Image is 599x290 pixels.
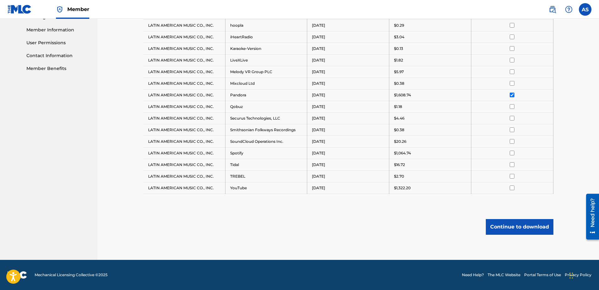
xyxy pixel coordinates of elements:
td: Mixcloud Ltd [225,78,307,89]
p: $1,608.74 [394,92,411,98]
td: TREBEL [225,170,307,182]
img: help [565,6,573,13]
td: Securus Technologies, LLC [225,112,307,124]
img: MLC Logo [8,5,32,14]
td: Tidal [225,159,307,170]
p: $0.29 [394,23,404,28]
button: Continue to download [486,219,553,235]
p: $3.04 [394,34,404,40]
img: Top Rightsholder [56,6,64,13]
a: Contact Information [26,52,90,59]
td: [DATE] [307,78,389,89]
td: Pandora [225,89,307,101]
td: hoopla [225,19,307,31]
td: Qobuz [225,101,307,112]
a: User Permissions [26,40,90,46]
td: LATIN AMERICAN MUSIC CO., INC. [143,43,225,54]
a: The MLC Website [488,272,520,278]
p: $20.26 [394,139,406,144]
td: [DATE] [307,43,389,54]
p: $1.18 [394,104,402,110]
p: $5.97 [394,69,404,75]
td: iHeartRadio [225,31,307,43]
td: LATIN AMERICAN MUSIC CO., INC. [143,31,225,43]
td: LATIN AMERICAN MUSIC CO., INC. [143,159,225,170]
td: Spotify [225,147,307,159]
td: LATIN AMERICAN MUSIC CO., INC. [143,112,225,124]
td: [DATE] [307,54,389,66]
td: [DATE] [307,159,389,170]
span: Member [67,6,89,13]
td: LATIN AMERICAN MUSIC CO., INC. [143,170,225,182]
a: Member Information [26,27,90,33]
p: $4.46 [394,115,404,121]
td: [DATE] [307,170,389,182]
a: Portal Terms of Use [524,272,561,278]
a: Member Benefits [26,65,90,72]
img: search [549,6,556,13]
a: Privacy Policy [565,272,591,278]
td: LATIN AMERICAN MUSIC CO., INC. [143,182,225,194]
td: YouTube [225,182,307,194]
td: Smithsonian Folkways Recordings [225,124,307,136]
td: LATIN AMERICAN MUSIC CO., INC. [143,19,225,31]
td: [DATE] [307,89,389,101]
div: User Menu [579,3,591,16]
td: LATIN AMERICAN MUSIC CO., INC. [143,89,225,101]
td: LiveXLive [225,54,307,66]
iframe: Chat Widget [568,260,599,290]
td: Melody VR Group PLC [225,66,307,78]
td: SoundCloud Operations Inc. [225,136,307,147]
a: Need Help? [462,272,484,278]
img: logo [8,271,27,279]
td: [DATE] [307,66,389,78]
td: LATIN AMERICAN MUSIC CO., INC. [143,78,225,89]
div: Help [563,3,575,16]
p: $2.70 [394,174,404,179]
p: $0.38 [394,81,404,86]
td: LATIN AMERICAN MUSIC CO., INC. [143,101,225,112]
td: LATIN AMERICAN MUSIC CO., INC. [143,66,225,78]
p: $1,322.20 [394,185,411,191]
td: [DATE] [307,147,389,159]
td: [DATE] [307,31,389,43]
p: $1.82 [394,57,403,63]
td: Karaoke-Version [225,43,307,54]
p: $0.38 [394,127,404,133]
p: $1,064.74 [394,150,411,156]
td: [DATE] [307,112,389,124]
p: $0.13 [394,46,403,51]
iframe: Resource Center [581,191,599,242]
td: LATIN AMERICAN MUSIC CO., INC. [143,136,225,147]
td: [DATE] [307,136,389,147]
a: Public Search [546,3,559,16]
span: Mechanical Licensing Collective © 2025 [35,272,108,278]
td: [DATE] [307,101,389,112]
td: [DATE] [307,124,389,136]
td: [DATE] [307,19,389,31]
p: $16.72 [394,162,405,168]
td: [DATE] [307,182,389,194]
div: Drag [569,266,573,285]
td: LATIN AMERICAN MUSIC CO., INC. [143,147,225,159]
td: LATIN AMERICAN MUSIC CO., INC. [143,124,225,136]
td: LATIN AMERICAN MUSIC CO., INC. [143,54,225,66]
